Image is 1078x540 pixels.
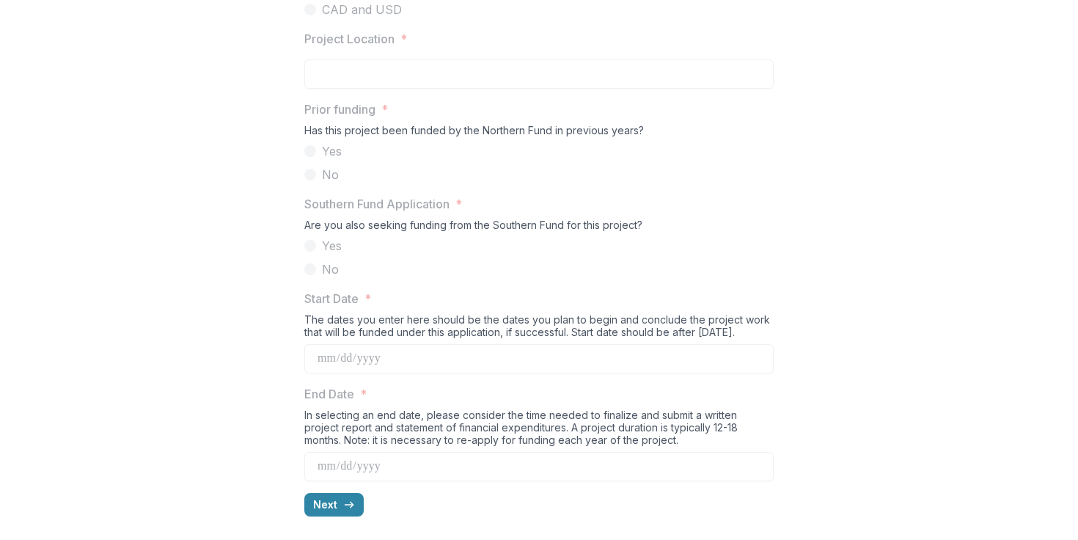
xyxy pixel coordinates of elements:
[304,124,774,142] div: Has this project been funded by the Northern Fund in previous years?
[304,101,375,118] p: Prior funding
[304,313,774,344] div: The dates you enter here should be the dates you plan to begin and conclude the project work that...
[304,493,364,517] button: Next
[304,195,450,213] p: Southern Fund Application
[322,166,339,183] span: No
[304,409,774,452] div: In selecting an end date, please consider the time needed to finalize and submit a written projec...
[322,237,342,255] span: Yes
[304,290,359,307] p: Start Date
[304,385,354,403] p: End Date
[322,260,339,278] span: No
[304,219,774,237] div: Are you also seeking funding from the Southern Fund for this project?
[322,142,342,160] span: Yes
[304,30,395,48] p: Project Location
[322,1,402,18] span: CAD and USD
